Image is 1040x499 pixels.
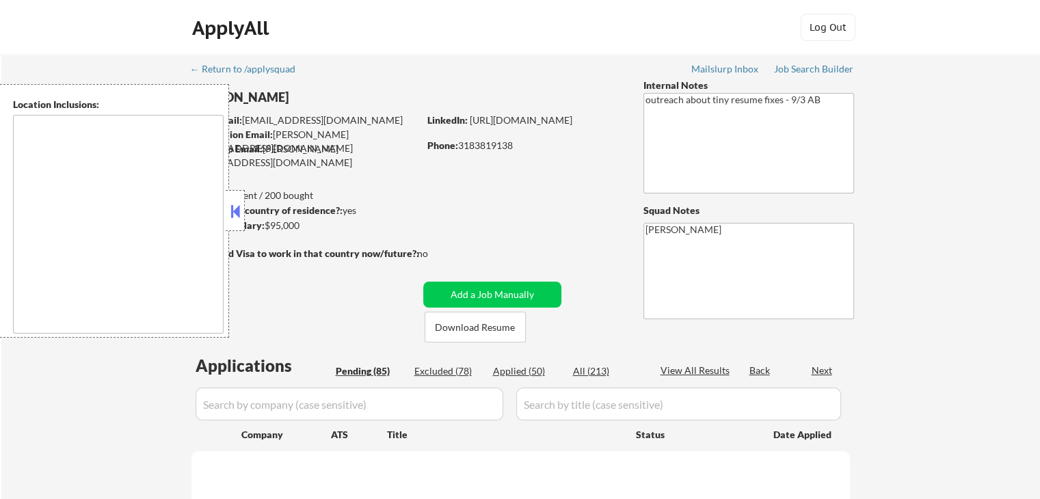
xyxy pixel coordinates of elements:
[196,358,331,374] div: Applications
[427,139,621,152] div: 3183819138
[336,364,404,378] div: Pending (85)
[191,219,418,232] div: $95,000
[190,64,308,77] a: ← Return to /applysquad
[425,312,526,342] button: Download Resume
[192,113,418,127] div: [EMAIL_ADDRESS][DOMAIN_NAME]
[493,364,561,378] div: Applied (50)
[643,204,854,217] div: Squad Notes
[636,422,754,446] div: Status
[191,89,472,106] div: [PERSON_NAME]
[573,364,641,378] div: All (213)
[470,114,572,126] a: [URL][DOMAIN_NAME]
[417,247,456,260] div: no
[387,428,623,442] div: Title
[190,64,308,74] div: ← Return to /applysquad
[427,114,468,126] strong: LinkedIn:
[331,428,387,442] div: ATS
[13,98,224,111] div: Location Inclusions:
[773,428,834,442] div: Date Applied
[801,14,855,41] button: Log Out
[191,142,418,169] div: [PERSON_NAME][EMAIL_ADDRESS][DOMAIN_NAME]
[643,79,854,92] div: Internal Notes
[191,189,418,202] div: 50 sent / 200 bought
[196,388,503,420] input: Search by company (case sensitive)
[812,364,834,377] div: Next
[691,64,760,77] a: Mailslurp Inbox
[192,16,273,40] div: ApplyAll
[661,364,734,377] div: View All Results
[191,204,343,216] strong: Can work in country of residence?:
[192,128,418,154] div: [PERSON_NAME][EMAIL_ADDRESS][DOMAIN_NAME]
[427,139,458,151] strong: Phone:
[516,388,841,420] input: Search by title (case sensitive)
[749,364,771,377] div: Back
[191,247,419,259] strong: Will need Visa to work in that country now/future?:
[414,364,483,378] div: Excluded (78)
[191,204,414,217] div: yes
[423,282,561,308] button: Add a Job Manually
[241,428,331,442] div: Company
[691,64,760,74] div: Mailslurp Inbox
[774,64,854,74] div: Job Search Builder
